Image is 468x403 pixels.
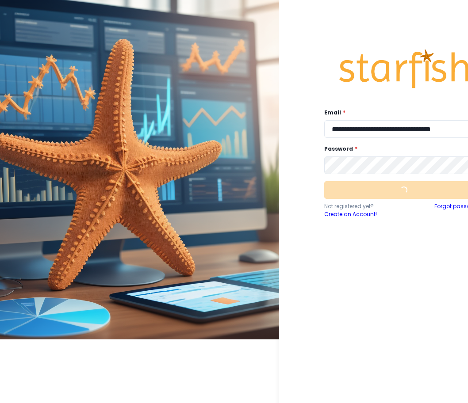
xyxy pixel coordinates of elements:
p: Not registered yet? [324,202,404,210]
a: Create an Account! [324,210,404,218]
